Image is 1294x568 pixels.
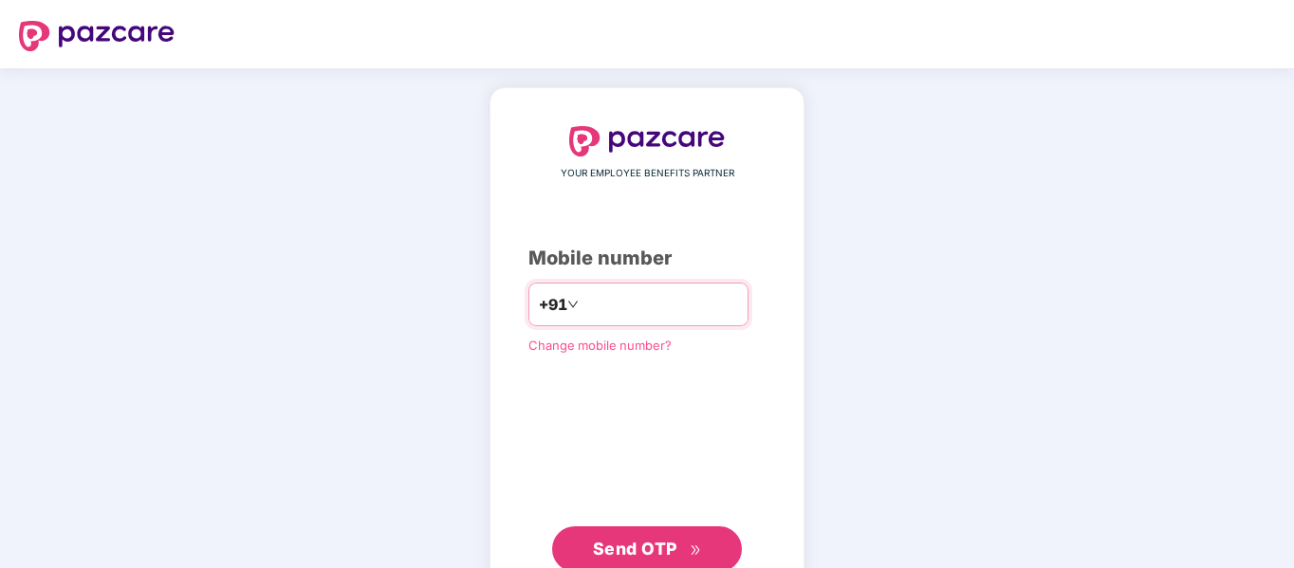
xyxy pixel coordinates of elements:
[690,544,702,557] span: double-right
[561,166,734,181] span: YOUR EMPLOYEE BENEFITS PARTNER
[569,126,725,156] img: logo
[528,244,766,273] div: Mobile number
[528,338,672,353] a: Change mobile number?
[567,299,579,310] span: down
[593,539,677,559] span: Send OTP
[19,21,175,51] img: logo
[539,293,567,317] span: +91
